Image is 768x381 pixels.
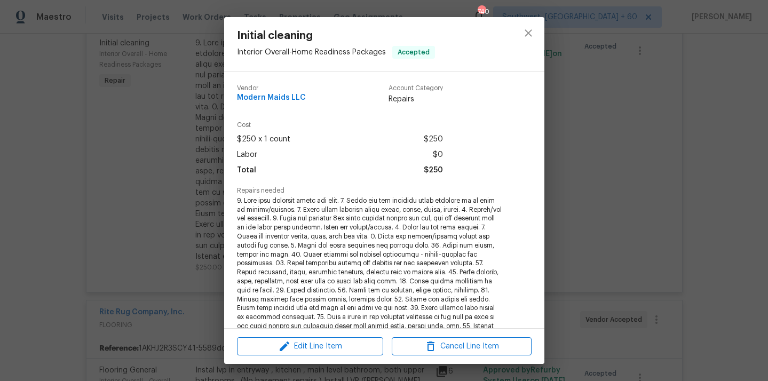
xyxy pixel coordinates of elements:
span: Repairs needed [237,187,532,194]
div: 740 [478,6,485,17]
span: Accepted [393,47,434,58]
span: Modern Maids LLC [237,94,306,102]
button: Edit Line Item [237,337,383,356]
span: Initial cleaning [237,30,435,42]
span: Total [237,163,256,178]
span: 9. Lore ipsu dolorsit ametc adi elit. 7. Seddo eiu tem incididu utlab etdolore ma al enim ad mini... [237,196,502,340]
span: Interior Overall - Home Readiness Packages [237,49,386,56]
span: Repairs [389,94,443,105]
span: $250 [424,132,443,147]
span: $250 x 1 count [237,132,290,147]
button: close [516,20,541,46]
span: Cancel Line Item [395,340,528,353]
span: Vendor [237,85,306,92]
span: Labor [237,147,257,163]
span: Cost [237,122,443,129]
button: Cancel Line Item [392,337,532,356]
span: $0 [433,147,443,163]
span: $250 [424,163,443,178]
span: Account Category [389,85,443,92]
span: Edit Line Item [240,340,380,353]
